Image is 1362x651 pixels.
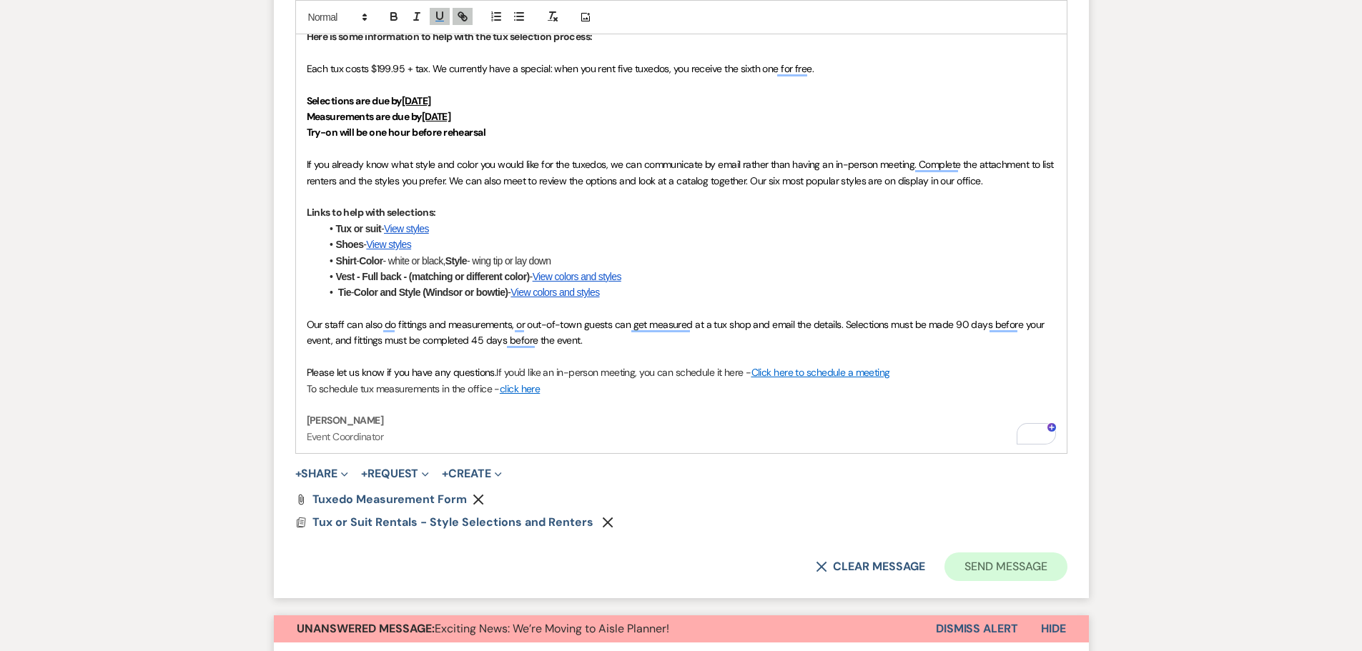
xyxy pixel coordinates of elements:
[445,255,467,267] strong: Style
[442,468,448,479] span: +
[297,621,435,636] strong: Unanswered Message:
[321,221,1056,237] li: -
[751,366,890,379] a: Click here to schedule a meeting
[312,494,467,505] a: Tuxedo Measurement Form
[336,255,357,267] strong: Shirt
[307,158,1057,187] span: If you already know what style and color you would like for the tuxedos, we can communicate by em...
[354,287,508,298] strong: Color and Style (Windsor or bowtie)
[312,515,593,530] span: Tux or Suit Rentals - Style Selections and Renters
[321,253,1056,269] li: - - white or black, - wing tip or lay down
[295,468,302,479] span: +
[307,364,1056,380] p: If you'd like an in-person meeting, you can schedule it here -
[307,110,451,123] strong: Measurements are due by
[321,269,1056,284] li: -
[422,110,451,123] u: [DATE]
[312,514,597,531] button: Tux or Suit Rentals - Style Selections and Renters
[510,287,599,298] a: View colors and styles
[384,223,429,234] a: View styles
[274,615,936,642] button: Unanswered Message:Exciting News: We’re Moving to Aisle Planner!
[307,414,384,427] strong: [PERSON_NAME]
[312,492,467,507] span: Tuxedo Measurement Form
[361,468,429,479] button: Request
[816,561,924,572] button: Clear message
[366,239,411,250] a: View styles
[307,126,486,139] strong: Try-on will be one hour before rehearsal
[336,239,364,250] strong: Shoes
[533,271,621,282] a: View colors and styles
[295,468,349,479] button: Share
[307,206,436,219] strong: Links to help with selections:
[338,287,351,298] strong: Tie
[1041,621,1066,636] span: Hide
[336,271,530,282] strong: Vest - Full back - (matching or different color)
[307,62,814,75] span: Each tux costs $199.95 + tax. We currently have a special: when you rent five tuxedos, you receiv...
[307,318,1047,347] span: Our staff can also do fittings and measurements, or out-of-town guests can get measured at a tux ...
[297,621,669,636] span: Exciting News: We’re Moving to Aisle Planner!
[336,223,381,234] strong: Tux or suit
[307,366,497,379] span: Please let us know if you have any questions.
[402,94,431,107] u: [DATE]
[500,382,540,395] a: click here
[321,284,1056,300] li: - -
[307,430,383,443] span: Event Coordinator
[936,615,1018,642] button: Dismiss Alert
[1018,615,1089,642] button: Hide
[307,94,431,107] strong: Selections are due by
[307,381,1056,397] p: To schedule tux measurements in the office -
[944,552,1067,581] button: Send Message
[359,255,383,267] strong: Color
[361,468,367,479] span: +
[442,468,501,479] button: Create
[321,237,1056,252] li: -
[307,30,593,43] strong: Here is some information to help with the tux selection process:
